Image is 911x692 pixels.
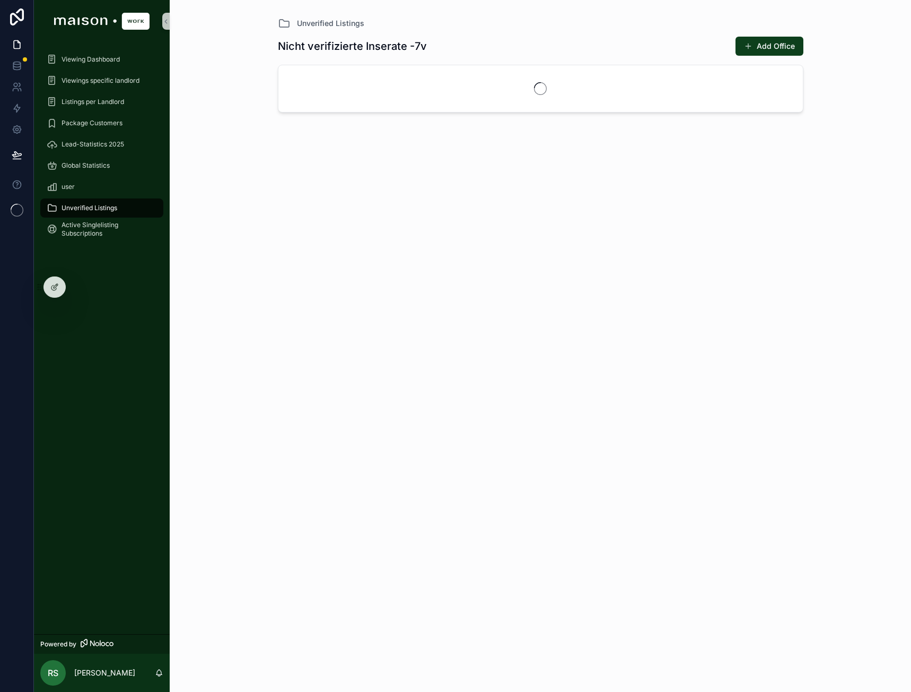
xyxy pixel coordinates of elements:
span: Listings per Landlord [62,98,124,106]
a: Powered by [34,634,170,654]
a: Unverified Listings [40,198,163,218]
p: [PERSON_NAME] [74,668,135,678]
a: Unverified Listings [278,17,364,30]
span: Unverified Listings [297,18,364,29]
img: App logo [54,13,150,30]
a: user [40,177,163,196]
a: Viewing Dashboard [40,50,163,69]
span: user [62,183,75,191]
a: Lead-Statistics 2025 [40,135,163,154]
span: Active Singlelisting Subscriptions [62,221,153,238]
a: Active Singlelisting Subscriptions [40,220,163,239]
a: Viewings specific landlord [40,71,163,90]
h1: Nicht verifizierte Inserate -7v [278,39,427,54]
span: Global Statistics [62,161,110,170]
a: Listings per Landlord [40,92,163,111]
span: Viewings specific landlord [62,76,139,85]
span: Viewing Dashboard [62,55,120,64]
a: Package Customers [40,114,163,133]
span: Powered by [40,640,76,648]
span: Unverified Listings [62,204,117,212]
a: Global Statistics [40,156,163,175]
span: Package Customers [62,119,122,127]
button: Add Office [735,37,803,56]
span: Lead-Statistics 2025 [62,140,124,149]
div: scrollable content [34,42,170,253]
span: RS [48,667,58,679]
